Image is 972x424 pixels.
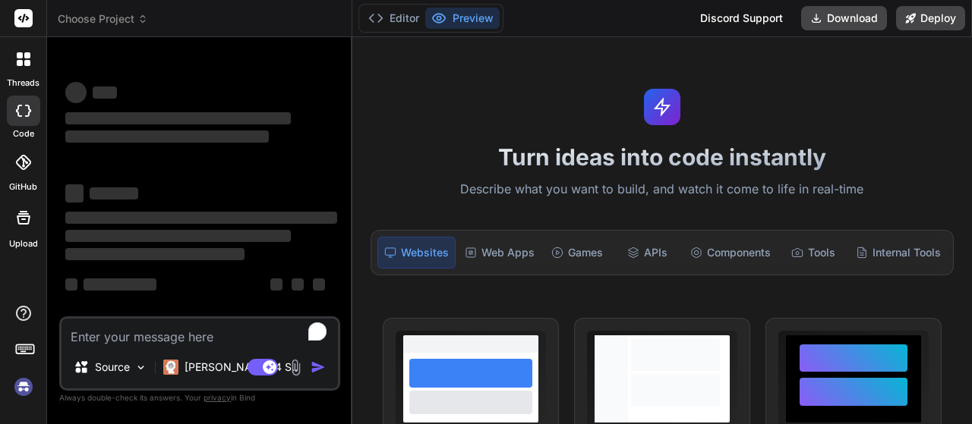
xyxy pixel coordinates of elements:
[313,278,325,291] span: ‌
[65,130,269,143] span: ‌
[90,187,138,199] span: ‌
[65,248,245,260] span: ‌
[134,361,147,374] img: Pick Models
[13,127,34,140] label: code
[361,143,963,171] h1: Turn ideas into code instantly
[204,393,231,402] span: privacy
[95,360,130,375] p: Source
[65,184,84,203] span: ‌
[62,319,338,346] textarea: To enrich screen reader interactions, please activate Accessibility in Grammarly extension settings
[65,212,337,224] span: ‌
[691,6,792,30] div: Discord Support
[850,237,947,269] div: Internal Tools
[361,180,963,199] p: Describe what you want to build, and watch it come to life in real-time
[185,360,298,375] p: [PERSON_NAME] 4 S..
[684,237,777,269] div: Components
[425,8,500,29] button: Preview
[93,86,117,99] span: ‌
[7,77,39,90] label: threads
[780,237,847,269] div: Tools
[59,391,340,405] p: Always double-check its answers. Your in Bind
[11,374,36,400] img: signin
[801,6,887,30] button: Download
[362,8,425,29] button: Editor
[163,360,178,375] img: Claude 4 Sonnet
[459,237,541,269] div: Web Apps
[84,278,156,291] span: ‌
[292,278,304,291] span: ‌
[287,359,305,376] img: attachment
[65,278,77,291] span: ‌
[65,82,87,103] span: ‌
[377,237,456,269] div: Websites
[544,237,611,269] div: Games
[65,112,291,124] span: ‌
[65,230,291,242] span: ‌
[896,6,965,30] button: Deploy
[58,11,148,27] span: Choose Project
[9,181,37,193] label: GitHub
[9,237,38,250] label: Upload
[311,360,326,375] img: icon
[270,278,282,291] span: ‌
[614,237,680,269] div: APIs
